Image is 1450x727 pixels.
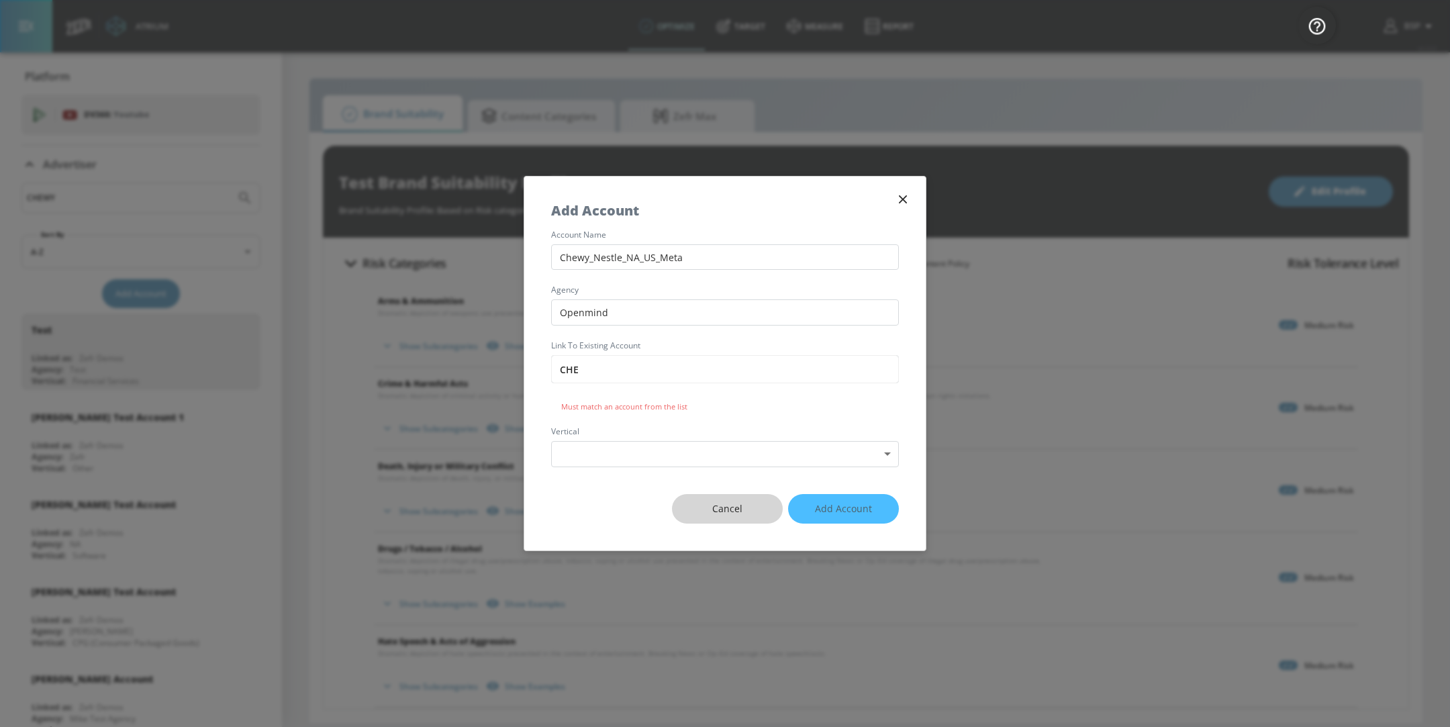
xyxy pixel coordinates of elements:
[699,501,756,518] span: Cancel
[551,244,899,271] input: Enter account name
[551,299,899,326] input: Enter agency name
[551,286,899,294] label: agency
[551,428,899,436] label: vertical
[551,231,899,239] label: account name
[672,494,783,524] button: Cancel
[551,441,899,467] div: ​
[561,401,889,411] p: Must match an account from the list
[551,342,899,350] label: Link to Existing Account
[551,355,899,383] input: Enter account name
[1298,7,1336,44] button: Open Resource Center
[551,203,639,217] h5: Add Account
